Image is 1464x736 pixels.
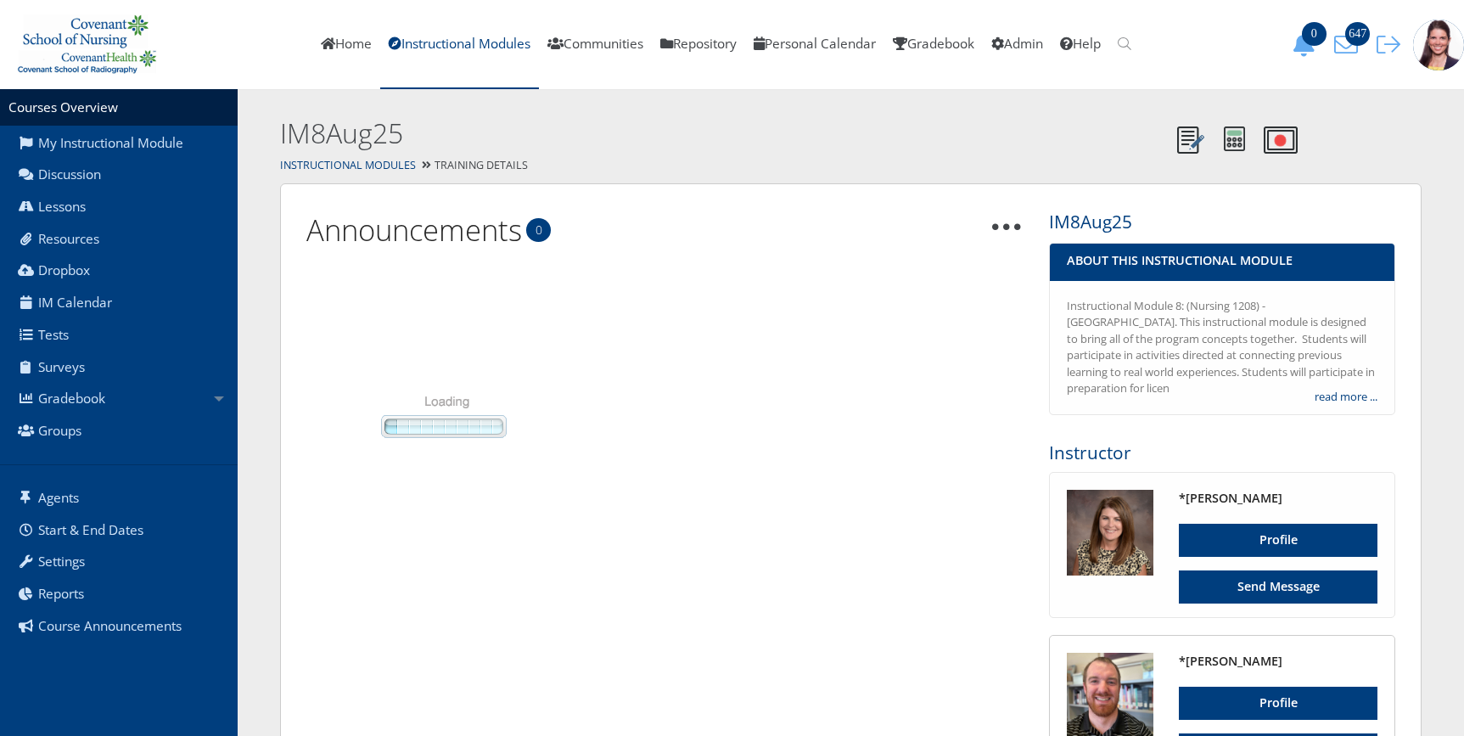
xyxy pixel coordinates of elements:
[1179,570,1377,604] a: Send Message
[1179,653,1377,670] h4: *[PERSON_NAME]
[1328,32,1371,57] button: 647
[1315,389,1377,406] a: read more ...
[1177,126,1204,154] img: Notes
[1328,35,1371,53] a: 647
[1264,126,1298,154] img: Record Video Note
[1286,32,1328,57] button: 0
[1049,210,1395,234] h3: IM8Aug25
[1179,490,1377,507] h4: *[PERSON_NAME]
[1067,298,1377,397] div: Instructional Module 8: (Nursing 1208) - [GEOGRAPHIC_DATA]. This instructional module is designed...
[1286,35,1328,53] a: 0
[280,115,1168,153] h2: IM8Aug25
[1345,22,1370,46] span: 647
[1049,441,1395,465] h3: Instructor
[1067,252,1377,269] h4: About This Instructional Module
[238,154,1464,178] div: Training Details
[1413,20,1464,70] img: 1943_125_125.jpg
[1067,490,1153,576] img: 521_125_125.jpg
[280,158,416,172] a: Instructional Modules
[526,218,551,242] span: 0
[1179,687,1377,720] a: Profile
[306,210,522,250] a: Announcements0
[8,98,118,116] a: Courses Overview
[1224,126,1245,151] img: Calculator
[1302,22,1327,46] span: 0
[1179,524,1377,557] a: Profile
[306,293,577,552] img: page_loader.gif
